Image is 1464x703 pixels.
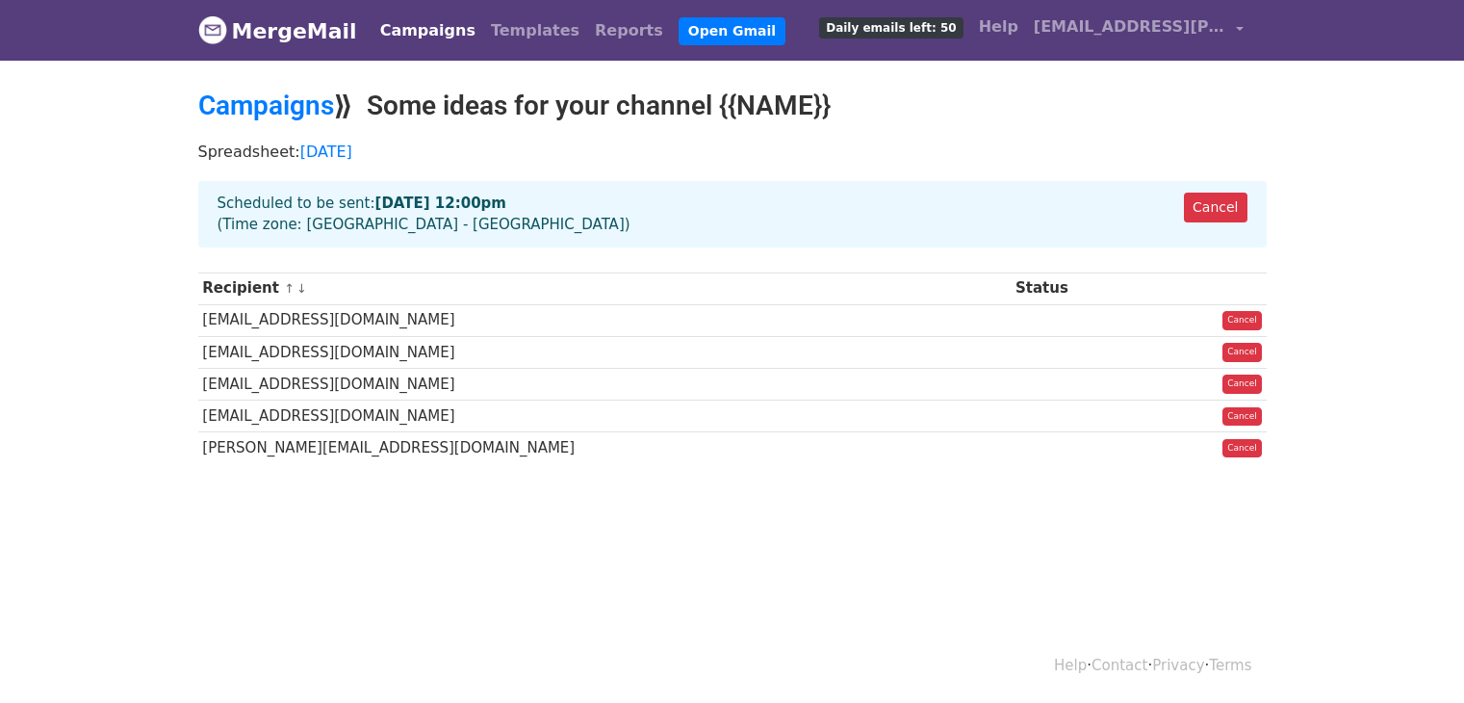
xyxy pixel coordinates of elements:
[198,304,1012,336] td: [EMAIL_ADDRESS][DOMAIN_NAME]
[198,15,227,44] img: MergeMail logo
[483,12,587,50] a: Templates
[587,12,671,50] a: Reports
[1184,193,1246,222] a: Cancel
[296,281,307,296] a: ↓
[1209,657,1251,674] a: Terms
[1011,273,1143,304] th: Status
[198,368,1012,400] td: [EMAIL_ADDRESS][DOMAIN_NAME]
[1054,657,1087,674] a: Help
[372,12,483,50] a: Campaigns
[198,400,1012,431] td: [EMAIL_ADDRESS][DOMAIN_NAME]
[819,17,963,39] span: Daily emails left: 50
[1152,657,1204,674] a: Privacy
[300,143,352,161] a: [DATE]
[198,432,1012,464] td: [PERSON_NAME][EMAIL_ADDRESS][DOMAIN_NAME]
[1222,375,1262,394] a: Cancel
[679,17,785,45] a: Open Gmail
[284,281,295,296] a: ↑
[198,181,1267,247] div: Scheduled to be sent: (Time zone: [GEOGRAPHIC_DATA] - [GEOGRAPHIC_DATA])
[1034,15,1226,39] span: [EMAIL_ADDRESS][PERSON_NAME][DOMAIN_NAME]
[1222,311,1262,330] a: Cancel
[971,8,1026,46] a: Help
[375,195,506,212] strong: [DATE] 12:00pm
[1222,407,1262,427] a: Cancel
[1222,439,1262,458] a: Cancel
[1222,343,1262,362] a: Cancel
[198,90,334,121] a: Campaigns
[198,273,1012,304] th: Recipient
[198,90,1267,122] h2: ⟫ Some ideas for your channel {{NAME}}
[198,11,357,51] a: MergeMail
[1026,8,1251,53] a: [EMAIL_ADDRESS][PERSON_NAME][DOMAIN_NAME]
[811,8,970,46] a: Daily emails left: 50
[1092,657,1147,674] a: Contact
[198,142,1267,162] p: Spreadsheet:
[198,336,1012,368] td: [EMAIL_ADDRESS][DOMAIN_NAME]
